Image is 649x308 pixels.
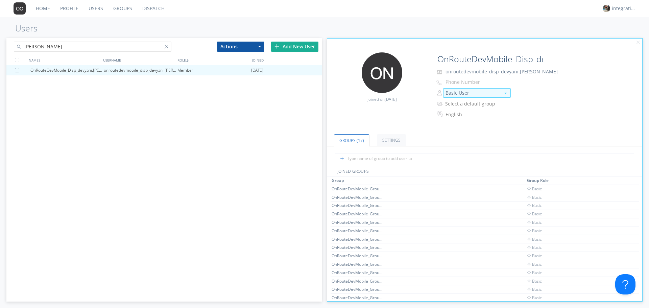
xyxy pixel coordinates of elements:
img: phone-outline.svg [436,80,442,85]
span: Basic [527,194,542,200]
div: OnRouteDevMobile_Group_11 [332,228,382,234]
div: OnRouteDevMobile_Group_14 [332,219,382,225]
span: Basic [527,244,542,250]
div: OnRouteDevMobile_Group_4 [332,270,382,276]
th: Toggle SortBy [588,176,614,185]
img: 373638.png [362,52,402,93]
span: Basic [527,228,542,234]
span: Basic [527,219,542,225]
div: OnRouteDevMobile_Group_3 [332,186,382,192]
img: person-outline.svg [437,90,442,96]
span: [DATE] [385,96,397,102]
span: Basic [527,236,542,242]
input: Name [435,52,544,66]
input: Search users [14,42,171,52]
div: OnRouteDevMobile_Group_13 [332,261,382,267]
span: Basic [527,261,542,267]
div: NAMES [27,55,101,65]
div: JOINED GROUPS [327,168,642,176]
div: OnRouteDevMobile_Group_2 [332,278,382,284]
div: Member [177,65,251,75]
button: Actions [217,42,264,52]
span: Basic [527,286,542,292]
th: Toggle SortBy [526,176,588,185]
img: In groups with Translation enabled, this user's messages will be automatically translated to and ... [437,110,444,118]
span: Basic [527,186,542,192]
div: USERNAME [101,55,176,65]
th: Toggle SortBy [331,176,526,185]
div: English [446,111,502,118]
img: plus.svg [274,44,279,49]
div: OnRouteDevMobile_Group_8 [332,244,382,250]
button: Basic User [443,88,511,98]
div: Select a default group [445,100,502,107]
span: Basic [527,253,542,259]
span: Basic [527,203,542,208]
iframe: Toggle Customer Support [615,274,635,294]
img: icon-alert-users-thin-outline.svg [437,99,443,108]
span: Basic [527,278,542,284]
a: Settings [377,134,406,146]
div: OnRouteDevMobile_Group_5 [332,295,382,301]
span: [DATE] [251,65,263,75]
span: onroutedevmobile_disp_devyani.[PERSON_NAME] [446,68,558,75]
img: f4e8944a4fa4411c9b97ff3ae987ed99 [603,5,610,12]
a: Groups (17) [334,134,369,146]
div: onroutedevmobile_disp_devyani.[PERSON_NAME] [104,65,177,75]
div: ROLE [176,55,250,65]
div: Add New User [271,42,318,52]
div: integrationstageadmin1 [612,5,637,12]
input: Type name of group to add user to [335,153,634,163]
span: Basic [527,295,542,301]
span: Basic [527,211,542,217]
div: OnRouteDevMobile_Group_1 [332,203,382,208]
div: OnRouteDevMobile_Group_16 [332,211,382,217]
img: 373638.png [14,2,26,15]
div: OnRouteDevMobile_Group_12 [332,253,382,259]
div: OnRouteDevMobile_Group_10 [332,286,382,292]
span: Joined on [367,96,397,102]
img: cancel.svg [636,40,641,45]
div: OnRouteDevMobile_Disp_devyani.[PERSON_NAME] [30,65,104,75]
div: JOINED [250,55,324,65]
div: OnRouteDevMobile_Group_15 [332,236,382,242]
a: OnRouteDevMobile_Disp_devyani.[PERSON_NAME]onroutedevmobile_disp_devyani.[PERSON_NAME]Member[DATE] [6,65,321,75]
div: OnRouteDevMobile_Group_6 [332,194,382,200]
span: Basic [527,270,542,276]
